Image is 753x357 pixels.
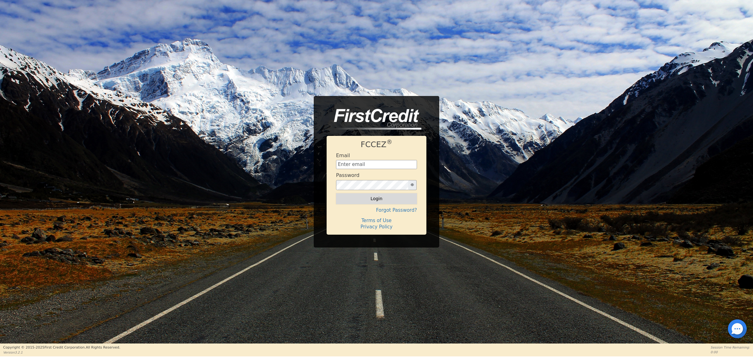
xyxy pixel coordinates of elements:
h4: Forgot Password? [336,207,417,213]
p: 0:00 [711,350,750,354]
h1: FCCEZ [336,140,417,149]
h4: Privacy Policy [336,224,417,230]
h4: Email [336,152,350,158]
sup: ® [387,139,393,145]
img: logo-CMu_cnol.png [327,109,421,130]
input: Enter email [336,160,417,169]
h4: Password [336,172,360,178]
button: Login [336,193,417,204]
p: Version 3.2.1 [3,350,120,355]
p: Copyright © 2015- 2025 First Credit Corporation. [3,345,120,350]
span: All Rights Reserved. [86,345,120,349]
p: Session Time Remaining: [711,345,750,350]
h4: Terms of Use [336,218,417,223]
input: password [336,180,409,190]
